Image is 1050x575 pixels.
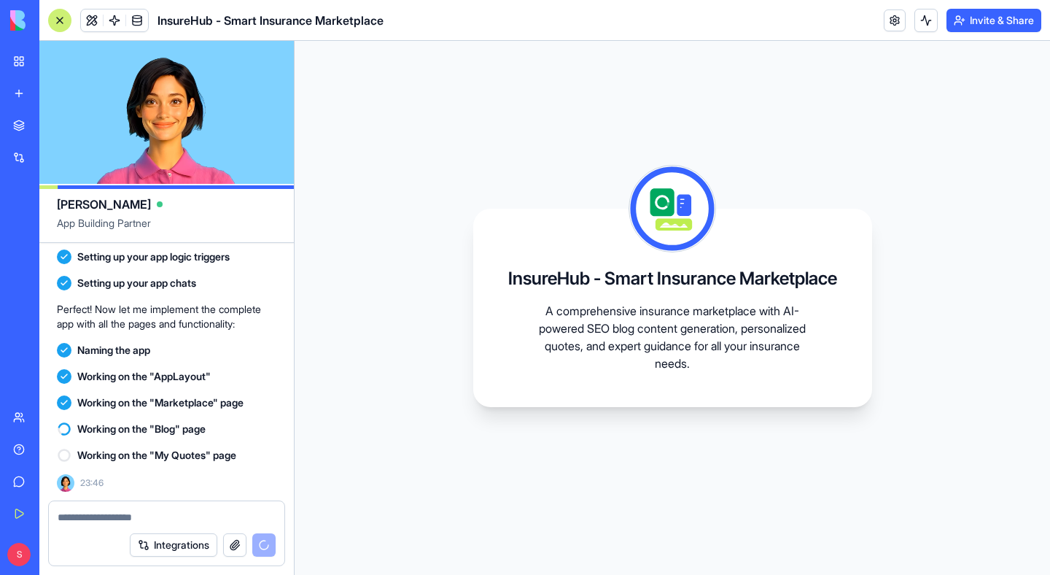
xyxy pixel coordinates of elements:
span: App Building Partner [57,216,276,242]
span: Working on the "Marketplace" page [77,395,244,410]
h3: InsureHub - Smart Insurance Marketplace [508,267,837,290]
img: Ella_00000_wcx2te.png [57,474,74,492]
span: Naming the app [77,343,150,358]
button: Integrations [130,533,217,557]
span: Setting up your app logic triggers [77,250,230,264]
span: Working on the "My Quotes" page [77,448,236,463]
span: Setting up your app chats [77,276,196,290]
button: Invite & Share [946,9,1041,32]
span: Working on the "Blog" page [77,422,206,436]
span: InsureHub - Smart Insurance Marketplace [157,12,384,29]
p: A comprehensive insurance marketplace with AI-powered SEO blog content generation, personalized q... [526,302,818,372]
img: logo [10,10,101,31]
span: 23:46 [80,477,104,489]
p: Perfect! Now let me implement the complete app with all the pages and functionality: [57,302,276,331]
span: Working on the "AppLayout" [77,369,211,384]
span: [PERSON_NAME] [57,196,151,213]
span: S [7,543,31,566]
